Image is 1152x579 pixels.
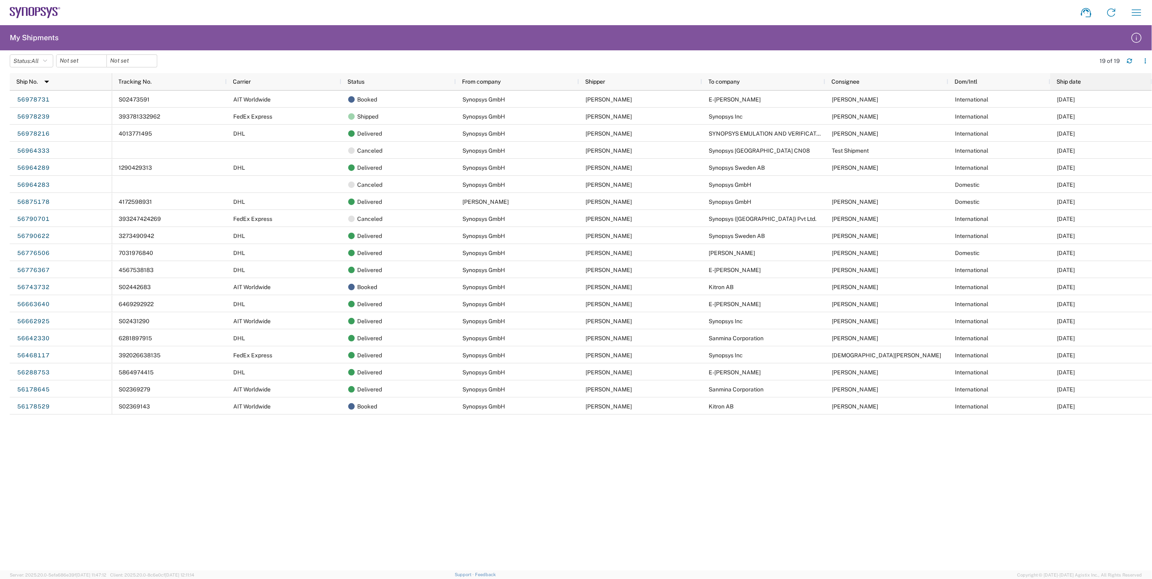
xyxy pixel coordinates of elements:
[119,130,152,137] span: 4013771495
[358,330,382,347] span: Delivered
[17,264,50,277] a: 56776367
[358,142,383,159] span: Canceled
[955,301,989,307] span: International
[955,369,989,376] span: International
[358,313,382,330] span: Delivered
[463,233,505,239] span: Synopsys GmbH
[709,386,764,393] span: Sanmina Corporation
[1057,352,1075,359] span: 08/13/2025
[832,78,860,85] span: Consignee
[955,113,989,120] span: International
[463,164,505,171] span: Synopsys GmbH
[119,267,154,273] span: 4567538183
[119,403,150,410] span: S02369143
[119,233,154,239] span: 3273490942
[1057,267,1075,273] span: 09/10/2025
[358,210,383,227] span: Canceled
[358,91,377,108] span: Booked
[463,386,505,393] span: Synopsys GmbH
[234,369,245,376] span: DHL
[832,284,879,290] span: Marcus Warhag
[17,281,50,294] a: 56743732
[17,93,50,106] a: 56978731
[358,261,382,279] span: Delivered
[1100,57,1120,65] div: 19 of 19
[1057,147,1075,154] span: 09/29/2025
[709,284,734,290] span: Kitron AB
[463,403,505,410] span: Synopsys GmbH
[119,284,151,290] span: S02442683
[17,162,50,175] a: 56964289
[832,233,879,239] span: Johan Aasa
[709,233,765,239] span: Synopsys Sweden AB
[709,335,764,341] span: Sanmina Corporation
[10,33,59,43] h2: My Shipments
[955,78,978,85] span: Dom/Intl
[10,573,106,577] span: Server: 2025.20.0-5efa686e39f
[586,386,632,393] span: Dominika Krzysztofik
[955,147,989,154] span: International
[455,572,475,577] a: Support
[234,164,245,171] span: DHL
[955,181,980,188] span: Domestic
[119,301,154,307] span: 6469292922
[463,130,505,137] span: Synopsys GmbH
[832,369,879,376] span: Mikael Svensson
[56,55,106,67] input: Not set
[955,130,989,137] span: International
[709,403,734,410] span: Kitron AB
[463,216,505,222] span: Synopsys GmbH
[586,335,632,341] span: Dominika Krzysztofik
[463,301,505,307] span: Synopsys GmbH
[955,267,989,273] span: International
[709,164,765,171] span: Synopsys Sweden AB
[955,403,989,410] span: International
[165,573,194,577] span: [DATE] 12:11:14
[119,199,152,205] span: 4172598931
[955,250,980,256] span: Domestic
[358,398,377,415] span: Booked
[17,247,50,260] a: 56776506
[586,301,632,307] span: Dominika Krzysztofik
[234,250,245,256] span: DHL
[586,267,632,273] span: Dominika Krzysztofik
[1017,571,1142,579] span: Copyright © [DATE]-[DATE] Agistix Inc., All Rights Reserved
[234,113,273,120] span: FedEx Express
[17,366,50,379] a: 56288753
[586,352,632,359] span: Dominika Krzysztofik
[17,145,50,158] a: 56964333
[1057,369,1075,376] span: 07/28/2025
[107,55,157,67] input: Not set
[1057,233,1075,239] span: 09/12/2025
[586,216,632,222] span: Dominika Krzysztofik
[832,199,879,205] span: Bhuvana Krishnan
[463,181,505,188] span: Synopsys GmbH
[358,244,382,261] span: Delivered
[119,335,152,341] span: 6281897915
[358,296,382,313] span: Delivered
[832,403,879,410] span: Lisa Claesson
[586,250,632,256] span: Dominika Krzysztofik
[709,267,761,273] span: E-Sharp AB
[832,96,879,103] span: Gustav Kihlberg
[709,301,761,307] span: E-Sharp AB
[709,318,743,324] span: Synopsys Inc
[1057,164,1075,171] span: 09/30/2025
[1057,199,1075,205] span: 09/22/2025
[234,216,273,222] span: FedEx Express
[586,147,632,154] span: Dominika Krzysztofik
[76,573,106,577] span: [DATE] 11:47:12
[1057,335,1075,341] span: 08/29/2025
[358,193,382,210] span: Delivered
[955,318,989,324] span: International
[17,298,50,311] a: 56663640
[1057,403,1075,410] span: 07/15/2025
[233,78,251,85] span: Carrier
[586,113,632,120] span: Dominika Krzysztofik
[234,335,245,341] span: DHL
[832,352,942,359] span: Rigved Pawar
[358,108,379,125] span: Shipped
[586,130,632,137] span: Dominika Krzysztofik
[358,227,382,244] span: Delivered
[358,279,377,296] span: Booked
